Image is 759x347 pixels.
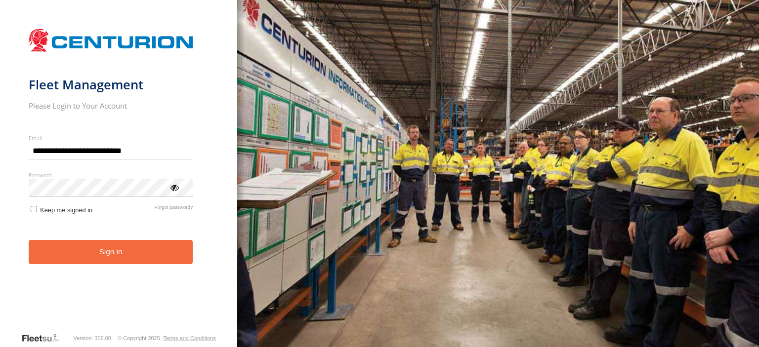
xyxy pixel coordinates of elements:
a: Forgot password? [155,204,193,214]
h1: Fleet Management [29,77,193,93]
div: Version: 306.00 [74,335,111,341]
button: Sign in [29,240,193,264]
a: Visit our Website [21,333,67,343]
div: ViewPassword [169,182,179,192]
div: © Copyright 2025 - [118,335,216,341]
label: Password [29,171,193,179]
img: Centurion Transport [29,28,193,53]
input: Keep me signed in [31,206,37,212]
label: Email [29,134,193,142]
a: Terms and Conditions [164,335,216,341]
h2: Please Login to Your Account [29,101,193,111]
form: main [29,24,209,332]
span: Keep me signed in [40,206,92,214]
